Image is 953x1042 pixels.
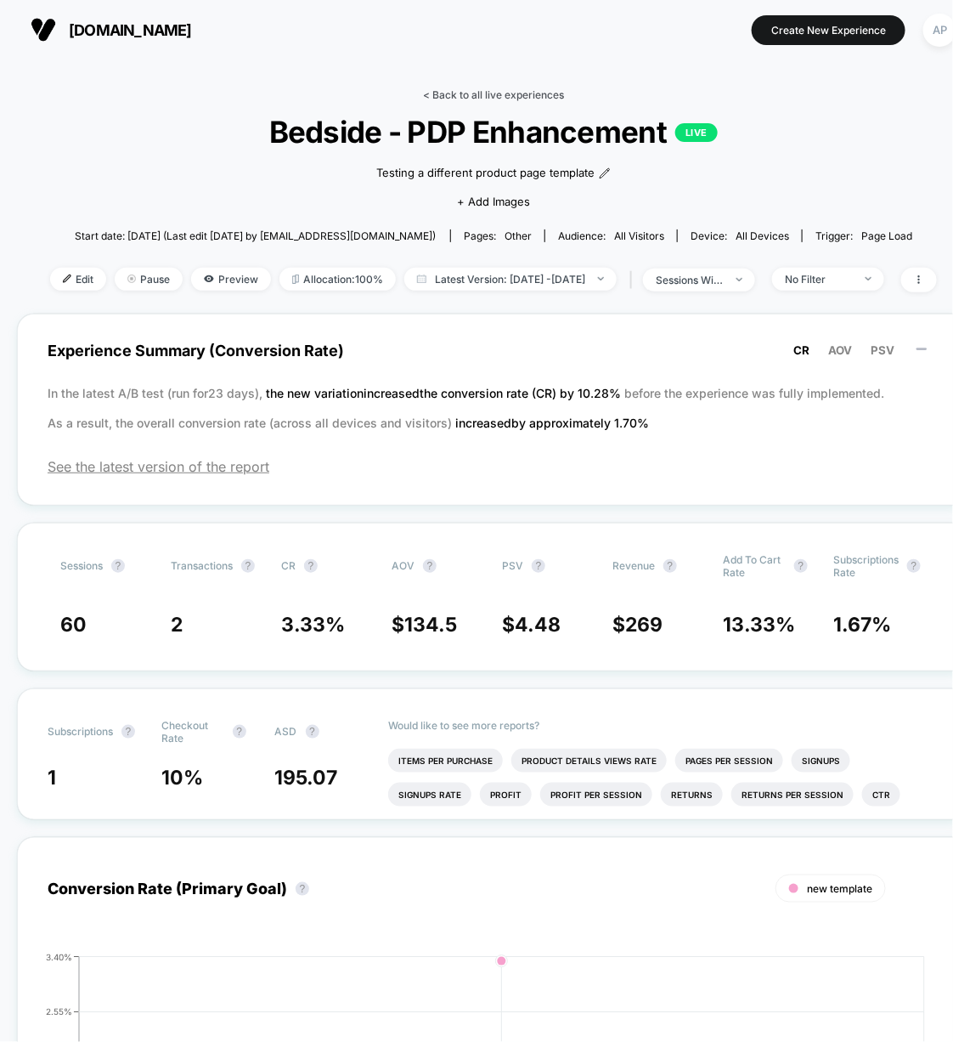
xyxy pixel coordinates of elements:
span: AOV [828,343,852,357]
li: Signups Rate [388,783,471,807]
span: the new variation increased the conversion rate (CR) by 10.28 % [266,386,624,400]
p: In the latest A/B test (run for 23 days), before the experience was fully implemented. As a resul... [48,378,939,438]
img: end [598,277,604,280]
span: Subscriptions Rate [833,553,899,579]
span: increased by approximately 1.70 % [455,416,649,430]
li: Profit [480,783,532,807]
span: 195.07 [275,766,338,790]
span: | [625,268,643,292]
button: ? [423,559,437,573]
li: Profit Per Session [540,783,652,807]
span: 1.67 % [833,613,891,637]
span: new template [807,882,872,895]
span: Page Load [861,229,912,242]
span: Bedside - PDP Enhancement [94,114,893,150]
span: 1 [48,766,56,790]
div: sessions with impression [656,274,724,286]
p: LIVE [675,123,718,142]
button: ? [111,559,125,573]
li: Pages Per Session [675,749,783,773]
button: ? [306,725,319,739]
span: $ [392,613,457,637]
span: Testing a different product page template [376,165,595,182]
span: Revenue [612,559,655,572]
li: Product Details Views Rate [511,749,667,773]
span: 13.33 % [723,613,795,637]
span: CR [281,559,296,572]
p: Would like to see more reports? [388,719,939,732]
div: No Filter [785,273,853,286]
li: Signups [792,749,850,773]
div: Trigger: [815,229,912,242]
span: Device: [677,229,802,242]
span: Edit [50,268,106,291]
span: Subscriptions [48,725,113,738]
span: ASD [275,725,297,738]
li: Returns Per Session [731,783,854,807]
button: ? [794,559,808,573]
button: ? [241,559,255,573]
button: ? [296,882,309,896]
li: Ctr [862,783,900,807]
span: 3.33 % [281,613,345,637]
img: Visually logo [31,17,56,42]
span: Start date: [DATE] (Last edit [DATE] by [EMAIL_ADDRESS][DOMAIN_NAME]) [75,229,436,242]
li: Items Per Purchase [388,749,503,773]
span: PSV [871,343,894,357]
span: Transactions [171,559,233,572]
button: PSV [866,343,899,358]
span: 4.48 [515,613,561,637]
img: edit [63,275,71,283]
span: 10 % [161,766,203,790]
span: PSV [502,559,523,572]
span: AOV [392,559,414,572]
span: 2 [171,613,183,637]
button: ? [663,559,677,573]
span: 60 [60,613,87,637]
span: 134.5 [404,613,457,637]
img: rebalance [292,275,299,284]
span: Experience Summary (Conversion Rate) [48,331,939,370]
div: Pages: [464,229,532,242]
button: ? [532,559,545,573]
span: All Visitors [614,229,664,242]
button: AOV [823,343,857,358]
tspan: 3.40% [46,952,72,962]
span: $ [612,613,663,637]
img: end [736,278,742,281]
span: Sessions [60,559,103,572]
span: + Add Images [457,195,530,208]
span: CR [793,343,809,357]
div: Audience: [558,229,664,242]
span: 269 [625,613,663,637]
span: $ [502,613,561,637]
a: < Back to all live experiences [423,88,564,101]
button: ? [233,725,246,739]
img: end [127,275,136,283]
button: ? [907,559,921,573]
span: Allocation: 100% [279,268,396,291]
button: ? [121,725,135,739]
span: Preview [191,268,271,291]
li: Returns [661,783,723,807]
span: other [505,229,532,242]
button: ? [304,559,318,573]
span: Add To Cart Rate [723,553,786,579]
span: Checkout Rate [161,719,224,745]
button: [DOMAIN_NAME] [25,16,197,43]
span: Pause [115,268,183,291]
span: [DOMAIN_NAME] [69,21,192,39]
img: end [866,277,871,280]
span: See the latest version of the report [48,458,939,475]
button: Create New Experience [752,15,905,45]
span: Latest Version: [DATE] - [DATE] [404,268,617,291]
img: calendar [417,275,426,283]
button: CR [788,343,815,358]
span: all devices [736,229,789,242]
